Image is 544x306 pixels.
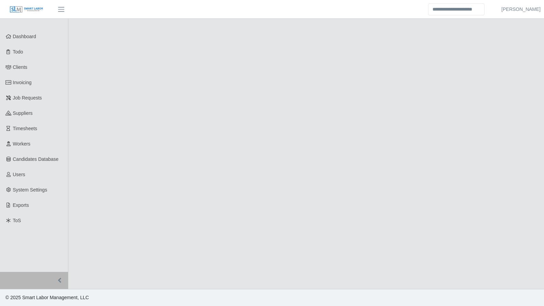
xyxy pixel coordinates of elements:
[502,6,541,13] a: [PERSON_NAME]
[13,80,32,85] span: Invoicing
[13,64,28,70] span: Clients
[13,187,47,193] span: System Settings
[13,202,29,208] span: Exports
[13,95,42,101] span: Job Requests
[13,49,23,55] span: Todo
[13,126,37,131] span: Timesheets
[13,218,21,223] span: ToS
[13,172,26,177] span: Users
[13,110,33,116] span: Suppliers
[13,34,36,39] span: Dashboard
[428,3,485,15] input: Search
[13,156,59,162] span: Candidates Database
[10,6,44,13] img: SLM Logo
[5,295,89,300] span: © 2025 Smart Labor Management, LLC
[13,141,31,147] span: Workers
